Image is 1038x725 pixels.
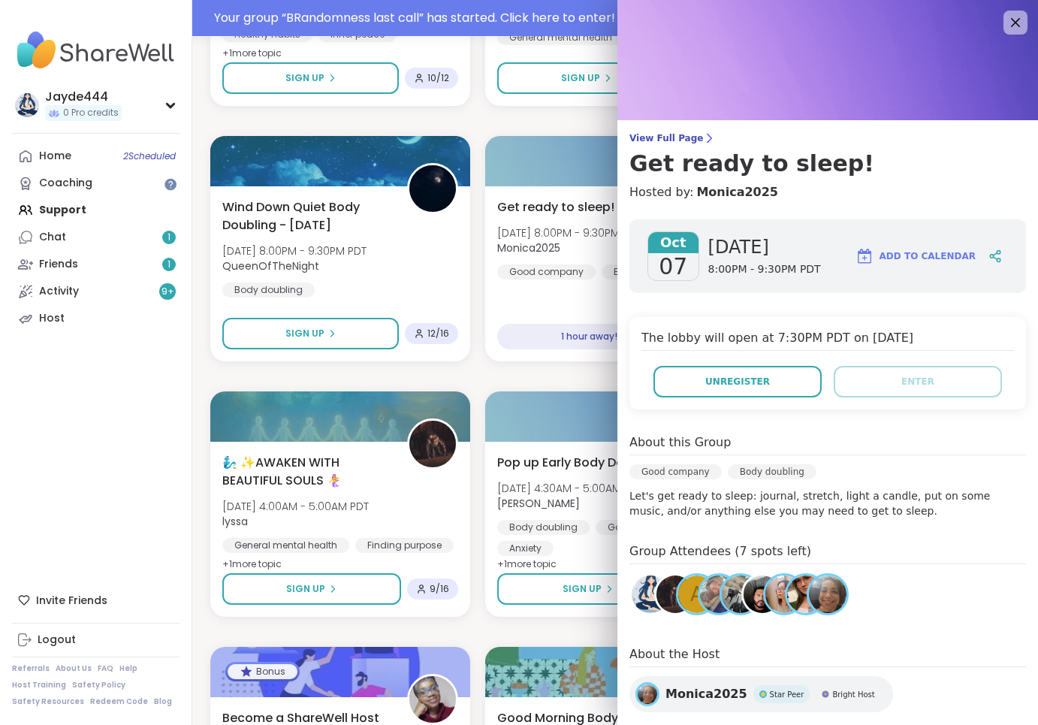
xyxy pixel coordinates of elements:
[497,30,624,45] div: General mental health
[648,232,699,253] span: Oct
[629,645,1026,667] h4: About the Host
[222,198,391,234] span: Wind Down Quiet Body Doubling - [DATE]
[638,684,657,704] img: Monica2025
[497,481,643,496] span: [DATE] 4:30AM - 5:00AM PDT
[708,235,821,259] span: [DATE]
[705,375,770,388] span: Unregister
[167,258,170,271] span: 1
[222,454,391,490] span: 🧞‍♂️ ✨AWAKEN WITH BEAUTIFUL SOULS 🧜‍♀️
[12,663,50,674] a: Referrals
[39,257,78,272] div: Friends
[602,264,694,279] div: Body doubling
[222,243,367,258] span: [DATE] 8:00PM - 9:30PM PDT
[629,132,1026,177] a: View Full PageGet ready to sleep!
[286,582,325,596] span: Sign Up
[161,285,174,298] span: 9 +
[497,264,596,279] div: Good company
[222,282,315,298] div: Body doubling
[720,573,762,615] a: Amie89
[285,71,324,85] span: Sign Up
[12,680,66,690] a: Host Training
[12,627,180,654] a: Logout
[629,488,1026,518] p: Let's get ready to sleep: journal, stretch, light a candle, put on some music, and/or anything el...
[855,247,874,265] img: ShareWell Logomark
[39,284,79,299] div: Activity
[834,366,1002,397] button: Enter
[427,328,449,340] span: 12 / 16
[123,150,176,162] span: 2 Scheduled
[39,149,71,164] div: Home
[629,183,1026,201] h4: Hosted by:
[722,575,759,613] img: Amie89
[15,93,39,117] img: Jayde444
[632,575,669,613] img: Jayde444
[880,249,976,263] span: Add to Calendar
[676,573,718,615] a: A
[90,696,148,707] a: Redeem Code
[497,324,680,349] div: 1 hour away!
[222,258,319,273] b: QueenOfTheNight
[809,575,846,613] img: Monica2025
[427,72,449,84] span: 10 / 12
[849,238,982,274] button: Add to Calendar
[12,143,180,170] a: Home2Scheduled
[654,573,696,615] a: lyssa
[39,176,92,191] div: Coaching
[409,165,456,212] img: QueenOfTheNight
[629,132,1026,144] span: View Full Page
[119,663,137,674] a: Help
[285,327,324,340] span: Sign Up
[690,580,704,609] span: A
[696,183,778,201] a: Monica2025
[12,696,84,707] a: Safety Resources
[409,676,456,723] img: Mpumi
[785,573,827,615] a: elainaaaaa
[497,225,641,240] span: [DATE] 8:00PM - 9:30PM PDT
[759,690,767,698] img: Star Peer
[222,538,349,553] div: General mental health
[822,690,829,698] img: Bright Host
[355,538,454,553] div: Finding purpose
[12,278,180,305] a: Activity9+
[656,575,694,613] img: lyssa
[12,251,180,278] a: Friends1
[167,231,170,244] span: 1
[765,575,803,613] img: irisanne
[596,520,679,535] div: Goal-setting
[222,499,369,514] span: [DATE] 4:00AM - 5:00AM PDT
[12,587,180,614] div: Invite Friends
[665,685,747,703] span: Monica2025
[700,575,738,613] img: BRandom502
[497,496,580,511] b: [PERSON_NAME]
[629,676,893,712] a: Monica2025Monica2025Star PeerStar PeerBright HostBright Host
[744,575,781,613] img: Rob78_NJ
[832,689,874,700] span: Bright Host
[763,573,805,615] a: irisanne
[98,663,113,674] a: FAQ
[222,62,399,94] button: Sign Up
[497,240,560,255] b: Monica2025
[497,541,554,556] div: Anxiety
[497,454,665,472] span: Pop up Early Body Doubling!
[728,464,816,479] div: Body doubling
[741,573,783,615] a: Rob78_NJ
[629,542,1026,564] h4: Group Attendees (7 spots left)
[222,514,248,529] b: lyssa
[901,375,934,388] span: Enter
[12,24,180,77] img: ShareWell Nav Logo
[12,305,180,332] a: Host
[497,62,676,94] button: Sign Up
[228,664,297,679] div: Bonus
[629,573,671,615] a: Jayde444
[430,583,449,595] span: 9 / 16
[698,573,740,615] a: BRandom502
[641,329,1014,351] h4: The lobby will open at 7:30PM PDT on [DATE]
[770,689,804,700] span: Star Peer
[561,71,600,85] span: Sign Up
[497,198,614,216] span: Get ready to sleep!
[807,573,849,615] a: Monica2025
[154,696,172,707] a: Blog
[629,464,722,479] div: Good company
[222,318,399,349] button: Sign Up
[708,262,821,277] span: 8:00PM - 9:30PM PDT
